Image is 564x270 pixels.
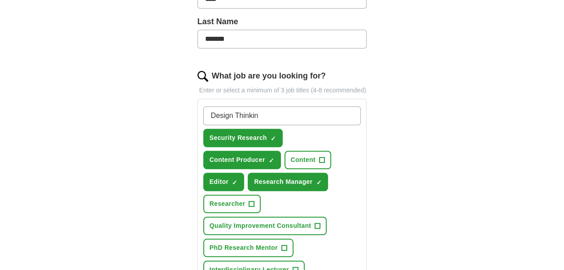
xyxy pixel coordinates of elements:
[316,179,321,186] span: ✓
[291,155,315,165] span: Content
[271,135,276,142] span: ✓
[210,155,265,165] span: Content Producer
[197,71,208,82] img: search.png
[203,173,245,191] button: Editor✓
[203,129,283,147] button: Security Research✓
[210,199,245,209] span: Researcher
[197,16,367,28] label: Last Name
[254,177,312,187] span: Research Manager
[197,86,367,95] p: Enter or select a minimum of 3 job titles (4-8 recommended)
[269,157,274,164] span: ✓
[203,106,361,125] input: Type a job title and press enter
[210,221,311,231] span: Quality Improvement Consultant
[203,151,281,169] button: Content Producer✓
[212,70,326,82] label: What job are you looking for?
[203,239,293,257] button: PhD Research Mentor
[248,173,328,191] button: Research Manager✓
[210,243,278,253] span: PhD Research Mentor
[284,151,331,169] button: Content
[203,217,327,235] button: Quality Improvement Consultant
[210,177,229,187] span: Editor
[210,133,267,143] span: Security Research
[232,179,237,186] span: ✓
[203,195,261,213] button: Researcher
